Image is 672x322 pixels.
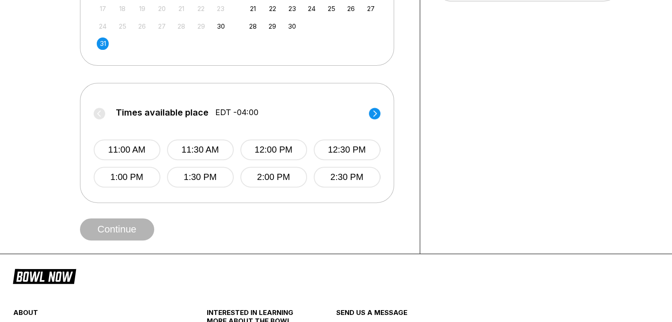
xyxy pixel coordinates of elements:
[247,20,259,32] div: Choose Sunday, September 28th, 2025
[195,3,207,15] div: Not available Friday, August 22nd, 2025
[314,167,380,187] button: 2:30 PM
[117,3,129,15] div: Not available Monday, August 18th, 2025
[136,20,148,32] div: Not available Tuesday, August 26th, 2025
[195,20,207,32] div: Not available Friday, August 29th, 2025
[94,167,160,187] button: 1:00 PM
[345,3,357,15] div: Choose Friday, September 26th, 2025
[13,308,175,321] div: about
[266,20,278,32] div: Choose Monday, September 29th, 2025
[365,3,377,15] div: Choose Saturday, September 27th, 2025
[175,20,187,32] div: Not available Thursday, August 28th, 2025
[167,167,234,187] button: 1:30 PM
[240,139,307,160] button: 12:00 PM
[156,20,168,32] div: Not available Wednesday, August 27th, 2025
[175,3,187,15] div: Not available Thursday, August 21st, 2025
[94,139,160,160] button: 11:00 AM
[215,3,227,15] div: Not available Saturday, August 23rd, 2025
[215,20,227,32] div: Choose Saturday, August 30th, 2025
[286,3,298,15] div: Choose Tuesday, September 23rd, 2025
[97,3,109,15] div: Not available Sunday, August 17th, 2025
[116,108,209,117] span: Times available place
[136,3,148,15] div: Not available Tuesday, August 19th, 2025
[167,139,234,160] button: 11:30 AM
[117,20,129,32] div: Not available Monday, August 25th, 2025
[286,20,298,32] div: Choose Tuesday, September 30th, 2025
[247,3,259,15] div: Choose Sunday, September 21st, 2025
[326,3,338,15] div: Choose Thursday, September 25th, 2025
[215,108,258,117] span: EDT -04:00
[156,3,168,15] div: Not available Wednesday, August 20th, 2025
[306,3,318,15] div: Choose Wednesday, September 24th, 2025
[97,20,109,32] div: Not available Sunday, August 24th, 2025
[97,37,109,49] div: Choose Sunday, August 31st, 2025
[240,167,307,187] button: 2:00 PM
[314,139,380,160] button: 12:30 PM
[266,3,278,15] div: Choose Monday, September 22nd, 2025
